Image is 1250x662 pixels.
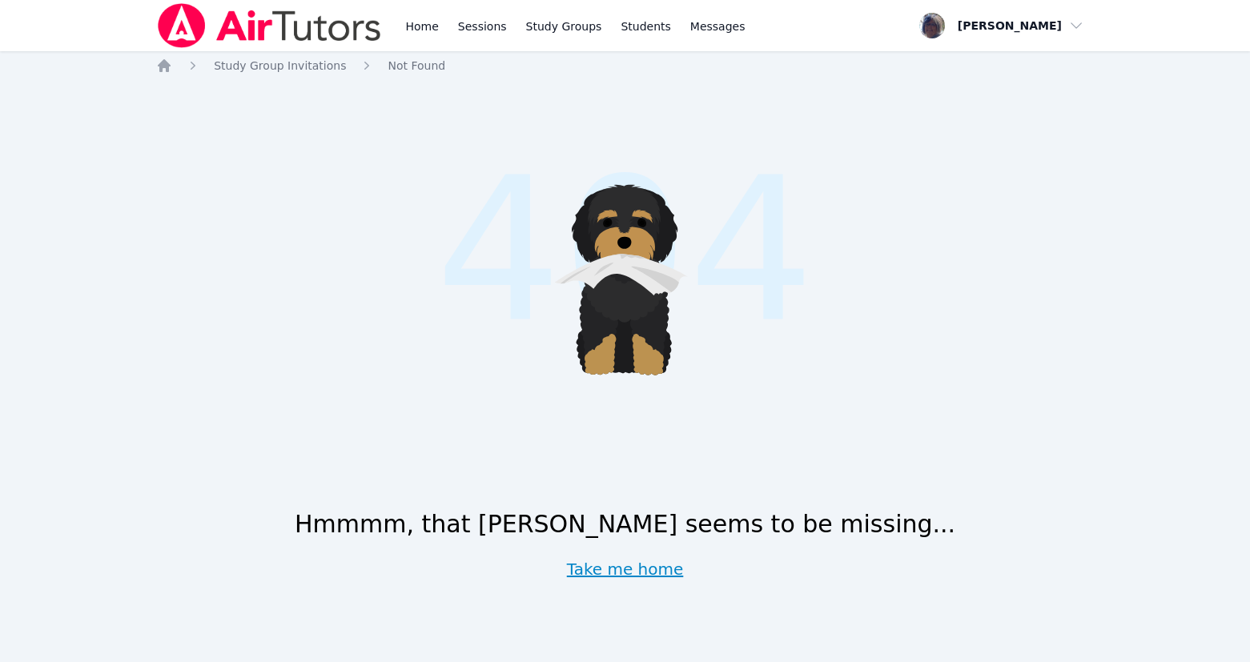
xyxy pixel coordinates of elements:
[436,102,815,400] span: 404
[156,3,383,48] img: Air Tutors
[214,59,346,72] span: Study Group Invitations
[156,58,1094,74] nav: Breadcrumb
[690,18,746,34] span: Messages
[567,558,684,580] a: Take me home
[388,59,445,72] span: Not Found
[295,510,955,539] h1: Hmmmm, that [PERSON_NAME] seems to be missing...
[214,58,346,74] a: Study Group Invitations
[388,58,445,74] a: Not Found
